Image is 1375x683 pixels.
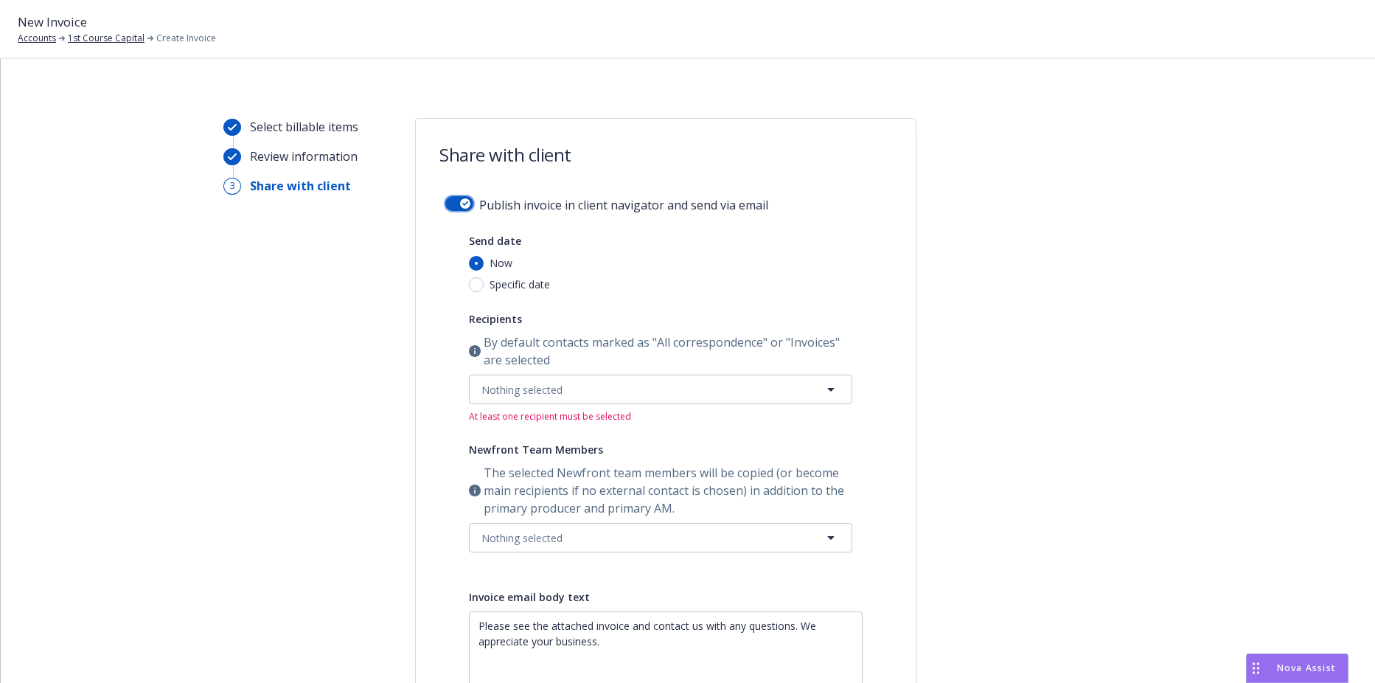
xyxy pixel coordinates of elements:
[223,178,241,195] div: 3
[1247,654,1265,682] div: Drag to move
[469,523,852,552] button: Nothing selected
[484,464,852,517] span: The selected Newfront team members will be copied (or become main recipients if no external conta...
[1277,662,1336,674] span: Nova Assist
[469,234,521,248] span: Send date
[250,118,358,136] div: Select billable items
[439,142,571,167] h1: Share with client
[469,443,603,457] span: Newfront Team Members
[469,277,484,292] input: Specific date
[18,32,56,45] a: Accounts
[18,13,87,32] span: New Invoice
[469,312,522,326] span: Recipients
[250,148,358,165] div: Review information
[156,32,216,45] span: Create Invoice
[469,590,590,604] span: Invoice email body text
[469,410,852,423] span: At least one recipient must be selected
[250,177,351,195] div: Share with client
[469,256,484,271] input: Now
[1246,653,1348,683] button: Nova Assist
[479,196,768,214] span: Publish invoice in client navigator and send via email
[68,32,145,45] a: 1st Course Capital
[469,375,852,404] button: Nothing selected
[490,277,550,292] span: Specific date
[484,333,852,369] span: By default contacts marked as "All correspondence" or "Invoices" are selected
[490,255,512,271] span: Now
[481,530,563,546] span: Nothing selected
[481,382,563,398] span: Nothing selected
